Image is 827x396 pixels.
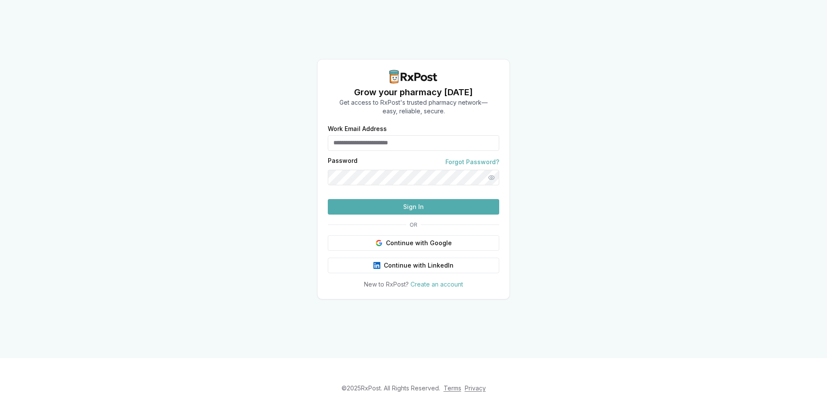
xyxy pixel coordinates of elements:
img: RxPost Logo [386,70,441,84]
h1: Grow your pharmacy [DATE] [339,86,488,98]
a: Forgot Password? [445,158,499,166]
span: New to RxPost? [364,281,409,288]
button: Continue with LinkedIn [328,258,499,273]
button: Sign In [328,199,499,215]
label: Work Email Address [328,126,499,132]
button: Show password [484,170,499,185]
a: Create an account [410,281,463,288]
a: Privacy [465,384,486,392]
p: Get access to RxPost's trusted pharmacy network— easy, reliable, secure. [339,98,488,115]
button: Continue with Google [328,235,499,251]
img: Google [376,240,382,246]
a: Terms [444,384,461,392]
label: Password [328,158,358,166]
img: LinkedIn [373,262,380,269]
span: OR [406,221,421,228]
